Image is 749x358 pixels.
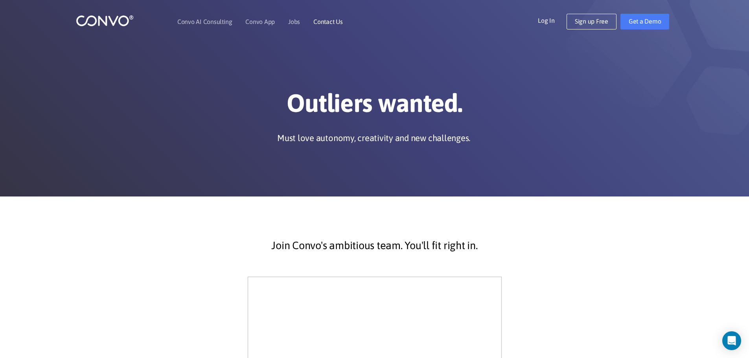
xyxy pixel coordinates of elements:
a: Contact Us [313,18,343,25]
a: Jobs [288,18,300,25]
img: logo_1.png [76,15,134,27]
a: Sign up Free [567,14,616,29]
a: Get a Demo [620,14,670,29]
p: Must love autonomy, creativity and new challenges. [277,132,470,144]
a: Log In [538,14,567,26]
p: Join Convo's ambitious team. You'll fit right in. [162,236,587,255]
a: Convo App [245,18,275,25]
h1: Outliers wanted. [156,88,593,124]
a: Convo AI Consulting [177,18,232,25]
div: Open Intercom Messenger [722,331,741,350]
